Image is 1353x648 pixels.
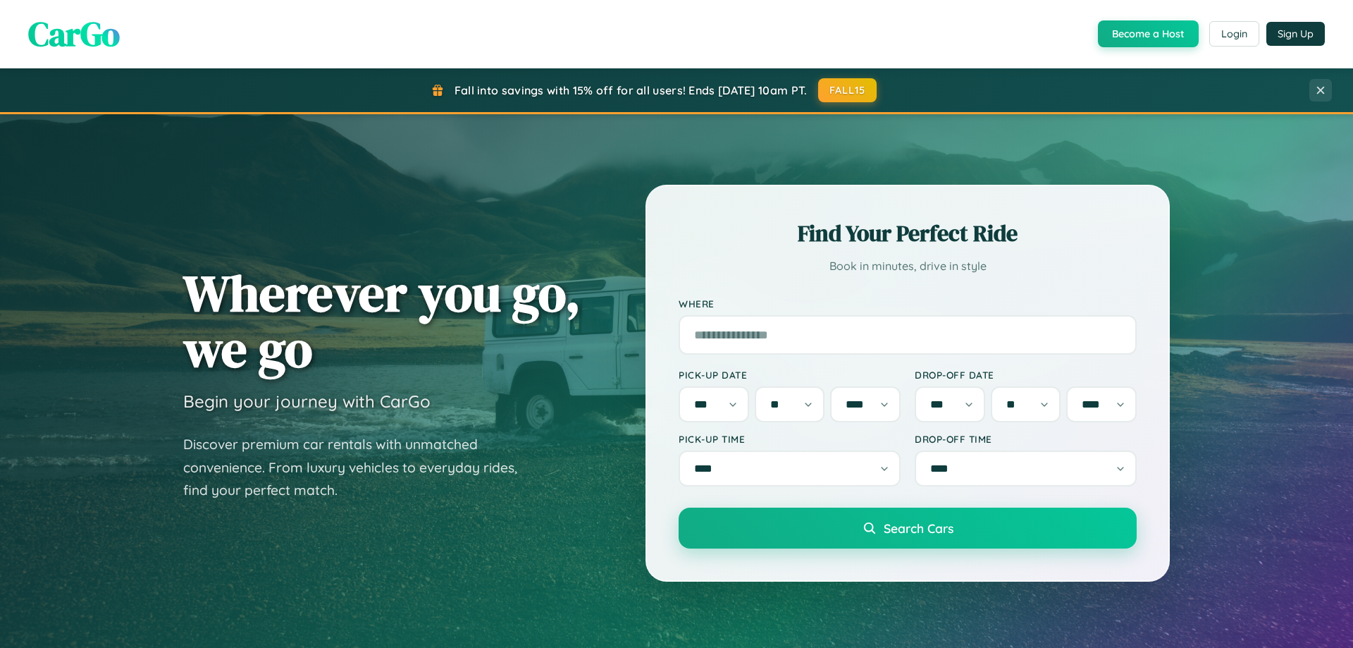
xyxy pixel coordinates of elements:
h1: Wherever you go, we go [183,265,581,377]
button: Search Cars [679,508,1137,549]
h2: Find Your Perfect Ride [679,218,1137,249]
button: Become a Host [1098,20,1199,47]
p: Discover premium car rentals with unmatched convenience. From luxury vehicles to everyday rides, ... [183,433,536,502]
label: Where [679,298,1137,310]
button: Sign Up [1266,22,1325,46]
label: Pick-up Time [679,433,901,445]
label: Drop-off Date [915,369,1137,381]
span: CarGo [28,11,120,57]
button: FALL15 [818,78,877,102]
label: Pick-up Date [679,369,901,381]
button: Login [1209,21,1259,47]
h3: Begin your journey with CarGo [183,391,431,412]
span: Search Cars [884,520,953,536]
p: Book in minutes, drive in style [679,256,1137,276]
span: Fall into savings with 15% off for all users! Ends [DATE] 10am PT. [455,83,808,97]
label: Drop-off Time [915,433,1137,445]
